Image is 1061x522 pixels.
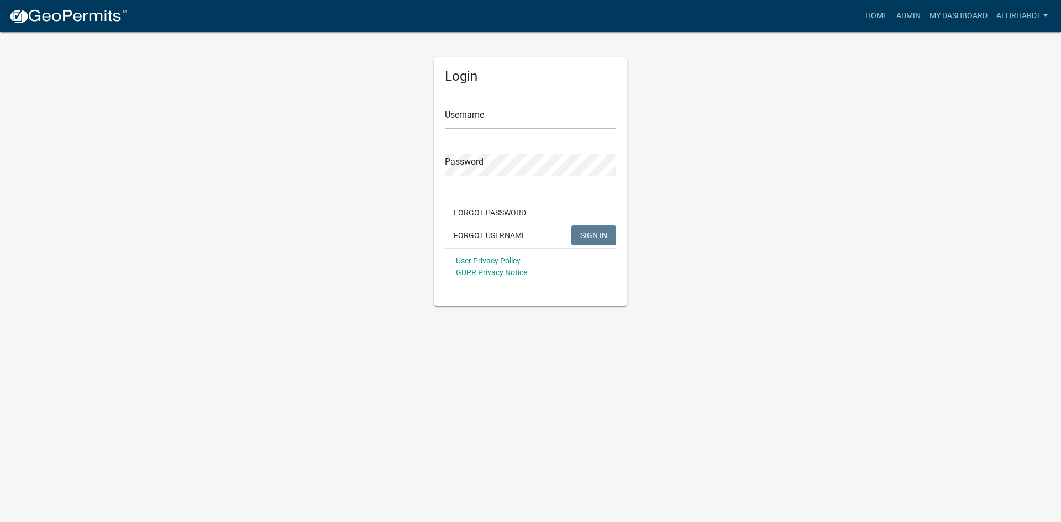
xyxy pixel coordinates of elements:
[892,6,925,27] a: Admin
[456,256,521,265] a: User Privacy Policy
[445,203,535,223] button: Forgot Password
[580,230,607,239] span: SIGN IN
[571,225,616,245] button: SIGN IN
[925,6,992,27] a: My Dashboard
[445,68,616,85] h5: Login
[456,268,527,277] a: GDPR Privacy Notice
[861,6,892,27] a: Home
[445,225,535,245] button: Forgot Username
[992,6,1052,27] a: aehrhardt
